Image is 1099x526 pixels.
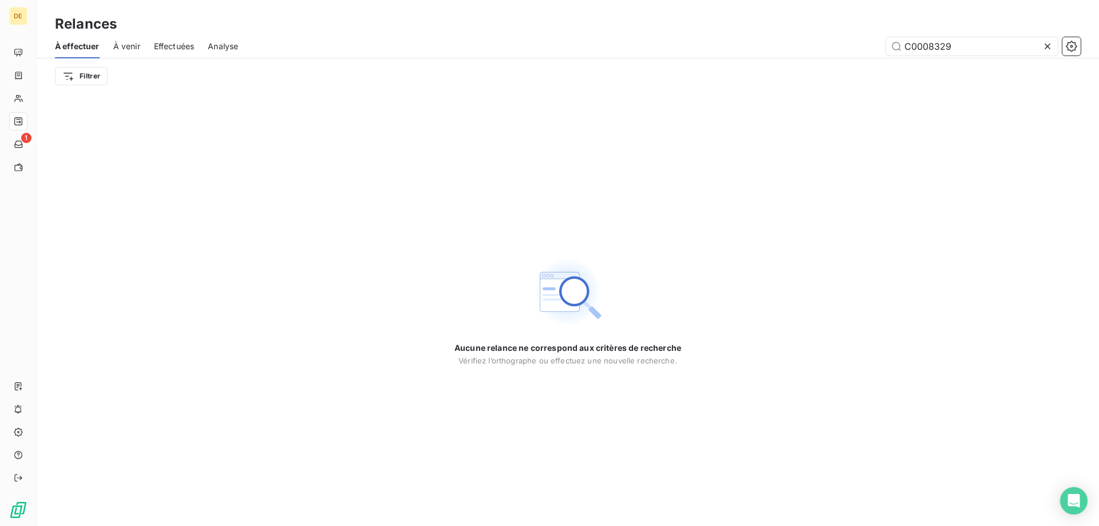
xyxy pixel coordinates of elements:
[9,7,27,25] div: DE
[55,14,117,34] h3: Relances
[154,41,195,52] span: Effectuées
[21,133,31,143] span: 1
[55,67,108,85] button: Filtrer
[9,501,27,519] img: Logo LeanPay
[113,41,140,52] span: À venir
[208,41,238,52] span: Analyse
[1060,487,1088,515] div: Open Intercom Messenger
[458,356,677,365] span: Vérifiez l’orthographe ou effectuez une nouvelle recherche.
[55,41,100,52] span: À effectuer
[454,342,681,354] span: Aucune relance ne correspond aux critères de recherche
[886,37,1058,56] input: Rechercher
[531,255,604,329] img: Empty state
